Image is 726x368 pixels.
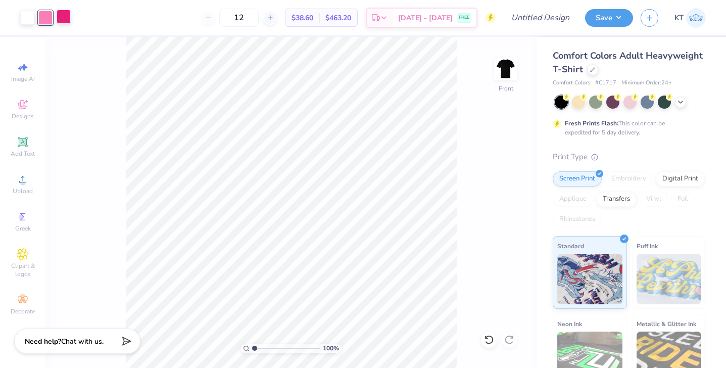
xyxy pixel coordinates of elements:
span: KT [674,12,684,24]
strong: Fresh Prints Flash: [565,119,618,127]
input: Untitled Design [503,8,577,28]
div: Vinyl [640,192,668,207]
a: KT [674,8,706,28]
span: Comfort Colors Adult Heavyweight T-Shirt [553,50,703,75]
span: Clipart & logos [5,262,40,278]
input: – – [219,9,259,27]
span: Puff Ink [637,241,658,251]
div: Applique [553,192,593,207]
img: Front [496,59,516,79]
span: Minimum Order: 24 + [621,79,672,87]
div: Front [499,84,513,93]
img: Standard [557,254,622,304]
div: Embroidery [605,171,653,187]
div: Rhinestones [553,212,602,227]
span: Greek [15,224,31,233]
span: Upload [13,187,33,195]
span: $463.20 [325,13,351,23]
span: Comfort Colors [553,79,590,87]
span: 100 % [323,344,339,353]
div: Foil [671,192,695,207]
span: Chat with us. [61,337,104,346]
div: Screen Print [553,171,602,187]
img: Puff Ink [637,254,702,304]
div: Transfers [596,192,637,207]
button: Save [585,9,633,27]
img: Kylie Teeple [686,8,706,28]
span: Standard [557,241,584,251]
span: Neon Ink [557,318,582,329]
span: Add Text [11,150,35,158]
span: Designs [12,112,34,120]
div: Digital Print [656,171,705,187]
div: Print Type [553,151,706,163]
span: # C1717 [595,79,616,87]
strong: Need help? [25,337,61,346]
span: Metallic & Glitter Ink [637,318,696,329]
span: Image AI [11,75,35,83]
span: Decorate [11,307,35,315]
span: [DATE] - [DATE] [398,13,453,23]
span: $38.60 [292,13,313,23]
div: This color can be expedited for 5 day delivery. [565,119,689,137]
span: FREE [459,14,469,21]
